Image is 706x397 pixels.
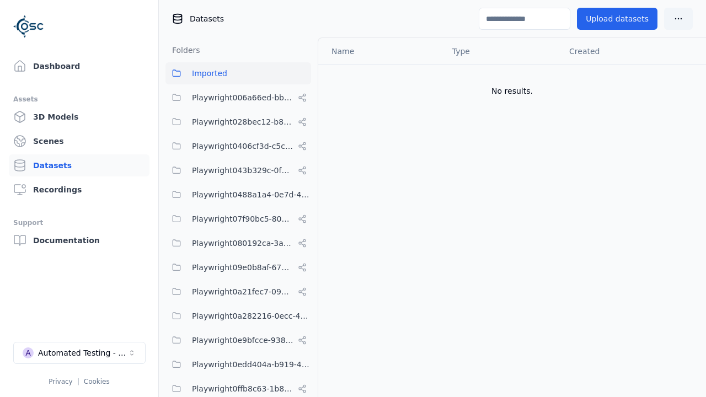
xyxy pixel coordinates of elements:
[192,285,293,298] span: Playwright0a21fec7-093e-446e-ac90-feefe60349da
[192,309,311,323] span: Playwright0a282216-0ecc-4192-904d-1db5382f43aa
[192,237,293,250] span: Playwright080192ca-3ab8-4170-8689-2c2dffafb10d
[165,329,311,351] button: Playwright0e9bfcce-9385-4655-aad9-5e1830d0cbce
[192,212,293,226] span: Playwright07f90bc5-80d1-4d58-862e-051c9f56b799
[9,179,149,201] a: Recordings
[165,232,311,254] button: Playwright080192ca-3ab8-4170-8689-2c2dffafb10d
[165,62,311,84] button: Imported
[84,378,110,385] a: Cookies
[192,115,293,128] span: Playwright028bec12-b853-4041-8716-f34111cdbd0b
[165,135,311,157] button: Playwright0406cf3d-c5c6-4809-a891-d4d7aaf60441
[165,353,311,375] button: Playwright0edd404a-b919-41a7-9a8d-3e80e0159239
[190,13,224,24] span: Datasets
[192,140,293,153] span: Playwright0406cf3d-c5c6-4809-a891-d4d7aaf60441
[192,261,293,274] span: Playwright09e0b8af-6797-487c-9a58-df45af994400
[192,334,293,347] span: Playwright0e9bfcce-9385-4655-aad9-5e1830d0cbce
[77,378,79,385] span: |
[9,106,149,128] a: 3D Models
[13,93,145,106] div: Assets
[165,256,311,278] button: Playwright09e0b8af-6797-487c-9a58-df45af994400
[9,154,149,176] a: Datasets
[23,347,34,358] div: A
[165,184,311,206] button: Playwright0488a1a4-0e7d-4299-bdea-dd156cc484d6
[318,38,443,65] th: Name
[9,130,149,152] a: Scenes
[318,65,706,117] td: No results.
[192,164,293,177] span: Playwright043b329c-0fea-4eef-a1dd-c1b85d96f68d
[192,382,293,395] span: Playwright0ffb8c63-1b89-42f9-8930-08c6864de4e8
[165,208,311,230] button: Playwright07f90bc5-80d1-4d58-862e-051c9f56b799
[9,55,149,77] a: Dashboard
[49,378,72,385] a: Privacy
[165,111,311,133] button: Playwright028bec12-b853-4041-8716-f34111cdbd0b
[577,8,657,30] button: Upload datasets
[13,216,145,229] div: Support
[38,347,127,358] div: Automated Testing - Playwright
[165,159,311,181] button: Playwright043b329c-0fea-4eef-a1dd-c1b85d96f68d
[443,38,560,65] th: Type
[192,67,227,80] span: Imported
[192,358,311,371] span: Playwright0edd404a-b919-41a7-9a8d-3e80e0159239
[165,305,311,327] button: Playwright0a282216-0ecc-4192-904d-1db5382f43aa
[192,91,293,104] span: Playwright006a66ed-bbfa-4b84-a6f2-8b03960da6f1
[165,45,200,56] h3: Folders
[9,229,149,251] a: Documentation
[165,281,311,303] button: Playwright0a21fec7-093e-446e-ac90-feefe60349da
[165,87,311,109] button: Playwright006a66ed-bbfa-4b84-a6f2-8b03960da6f1
[13,342,146,364] button: Select a workspace
[192,188,311,201] span: Playwright0488a1a4-0e7d-4299-bdea-dd156cc484d6
[560,38,688,65] th: Created
[13,11,44,42] img: Logo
